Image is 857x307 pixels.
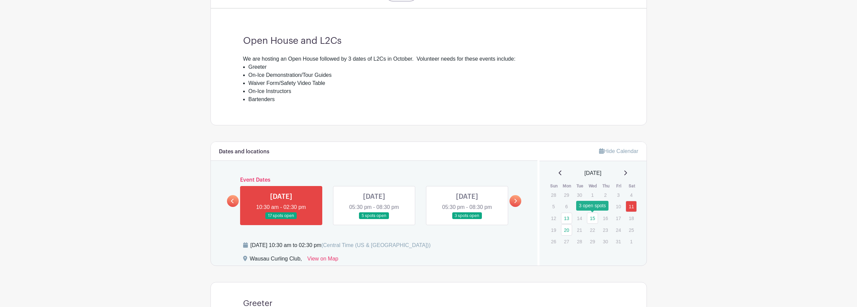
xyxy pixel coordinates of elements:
p: 28 [548,190,559,200]
th: Thu [599,183,613,189]
p: 28 [574,236,585,247]
p: 21 [574,225,585,235]
p: 12 [548,213,559,223]
th: Sat [625,183,638,189]
p: 1 [626,236,637,247]
div: [DATE] 10:30 am to 02:30 pm [251,241,431,249]
p: 14 [574,213,585,223]
div: We are hosting an Open House followed by 3 dates of L2Cs in October. Volunteer needs for these ev... [243,55,614,63]
p: 6 [561,201,572,212]
p: 30 [600,236,611,247]
p: 23 [600,225,611,235]
li: On-Ice Instructors [249,87,614,95]
h3: Open House and L2Cs [243,35,614,47]
th: Mon [561,183,574,189]
th: Sun [548,183,561,189]
a: 13 [561,213,572,224]
p: 1 [587,190,598,200]
a: View on Map [307,255,338,266]
li: On-Ice Demonstration/Tour Guides [249,71,614,79]
p: 26 [548,236,559,247]
a: Hide Calendar [599,148,638,154]
p: 18 [626,213,637,223]
p: 17 [613,213,624,223]
p: 29 [561,190,572,200]
a: 20 [561,224,572,236]
p: 22 [587,225,598,235]
p: 24 [613,225,624,235]
p: 25 [626,225,637,235]
th: Fri [613,183,626,189]
div: Wausau Curling Club, [250,255,302,266]
p: 29 [587,236,598,247]
p: 3 [613,190,624,200]
h6: Dates and locations [219,149,269,155]
h6: Event Dates [239,177,510,183]
p: 27 [561,236,572,247]
a: 11 [626,201,637,212]
span: (Central Time (US & [GEOGRAPHIC_DATA])) [321,242,431,248]
div: 3 open spots [576,201,608,211]
p: 10 [613,201,624,212]
th: Wed [587,183,600,189]
p: 5 [548,201,559,212]
p: 30 [574,190,585,200]
a: 15 [587,213,598,224]
li: Bartenders [249,95,614,103]
th: Tue [573,183,587,189]
p: 4 [626,190,637,200]
li: Waiver Form/Safety Video Table [249,79,614,87]
p: 16 [600,213,611,223]
span: [DATE] [585,169,601,177]
p: 7 [574,201,585,212]
p: 31 [613,236,624,247]
li: Greeter [249,63,614,71]
p: 19 [548,225,559,235]
p: 2 [600,190,611,200]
